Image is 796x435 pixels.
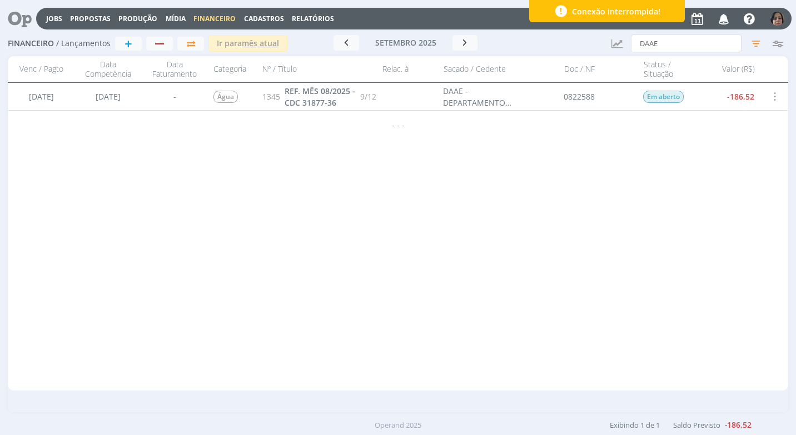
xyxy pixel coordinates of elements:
[125,37,132,50] span: +
[288,14,337,23] button: Relatórios
[694,83,760,110] div: -186,52
[8,83,74,110] div: [DATE]
[190,14,239,23] button: Financeiro
[262,65,297,74] span: Nº / Título
[361,91,377,102] span: 9/12
[438,60,521,79] div: Sacado / Cedente
[141,60,208,79] div: Data Faturamento
[141,83,208,110] div: -
[694,60,760,79] div: Valor (R$)
[770,9,785,28] button: 6
[74,60,141,79] div: Data Competência
[208,35,287,52] button: Ir paramês atual
[56,39,111,48] span: / Lançamentos
[162,14,189,23] button: Mídia
[8,39,54,48] span: Financeiro
[444,85,516,108] div: DAAE - DEPARTAMENTO DE ÁGUA E ESGOTO DE [GEOGRAPHIC_DATA]
[631,34,742,52] input: Busca
[572,6,660,17] span: Conexão interrompida!
[8,111,788,139] div: - - -
[193,14,236,23] span: Financeiro
[285,85,356,108] a: REF. MÊS 08/2025 - CDC 31877-36
[377,60,438,79] div: Relac. à
[521,60,638,79] div: Doc / NF
[115,37,142,51] button: +
[46,14,62,23] a: Jobs
[644,91,684,103] span: Em aberto
[241,14,287,23] button: Cadastros
[118,14,157,23] a: Produção
[213,91,238,103] span: Água
[375,37,436,48] span: setembro 2025
[8,60,74,79] div: Venc / Pagto
[638,60,694,79] div: Status / Situação
[70,14,111,23] a: Propostas
[770,12,784,26] img: 6
[262,91,280,102] span: 1345
[292,14,334,23] a: Relatórios
[242,38,279,48] u: mês atual
[610,420,660,430] span: Exibindo 1 de 1
[725,419,752,430] b: -186,52
[208,60,258,79] div: Categoria
[67,14,114,23] button: Propostas
[74,83,141,110] div: [DATE]
[43,14,66,23] button: Jobs
[166,14,186,23] a: Mídia
[673,420,720,430] span: Saldo Previsto
[521,83,638,110] div: 0822588
[359,35,452,51] button: setembro 2025
[285,86,355,108] span: REF. MÊS 08/2025 - CDC 31877-36
[115,14,161,23] button: Produção
[244,14,284,23] span: Cadastros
